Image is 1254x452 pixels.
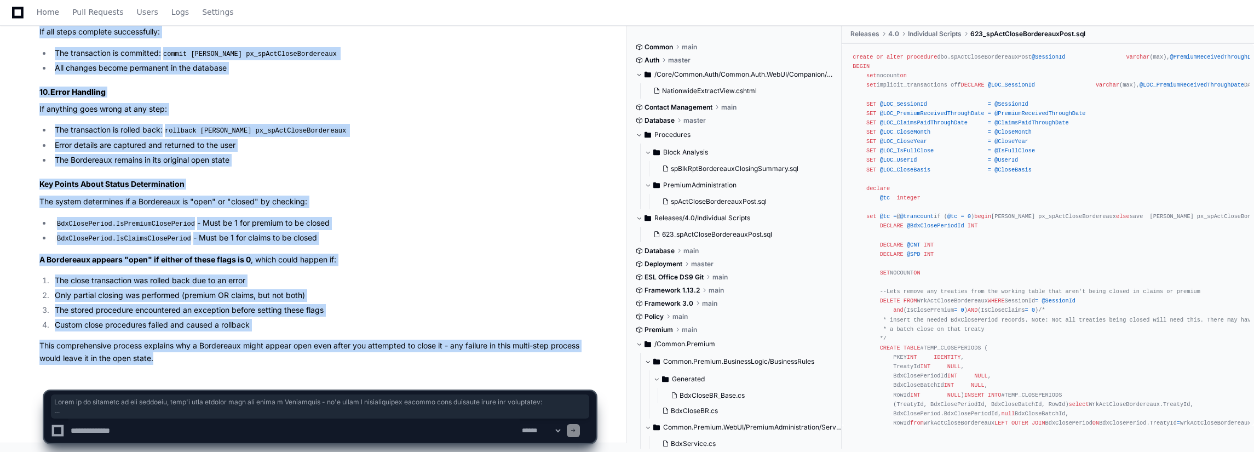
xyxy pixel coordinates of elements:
span: SET [866,119,876,126]
li: - Must be 1 for claims to be closed [51,232,596,245]
span: @tc [880,194,890,201]
span: varchar [1096,82,1119,88]
button: /Core/Common.Auth/Common.Auth.WebUI/Companion/Views/NationwideExtract [636,66,833,83]
span: begin [974,213,991,220]
span: Lorem ip do sitametc ad eli seddoeiu, temp'i utla etdolor magn ali enima m Veniamquis - no'e ulla... [54,398,586,415]
span: main [672,312,688,321]
span: INT [921,363,930,370]
svg: Directory [653,179,660,192]
span: @CNT [907,241,921,248]
span: spActCloseBordereauxPost.sql [671,197,767,206]
span: integer [896,194,920,201]
span: DELETE [880,297,900,304]
span: SET [866,100,876,107]
span: CREATE TABLE [880,345,921,351]
span: alter [887,54,904,60]
span: SET [866,110,876,117]
span: main [721,103,737,112]
span: spBlkRptBordereauxClosingSummary.sql [671,164,798,173]
p: This comprehensive process explains why a Bordereaux might appear open even after you attempted t... [39,340,596,365]
span: @LOC_CloseYear [880,138,927,145]
span: @LOC_IsFullClose [880,147,934,154]
span: --Lets remove any treaties from the working table that aren't being closed in claims or premium [880,288,1200,295]
span: on [900,72,907,79]
span: master [683,116,706,125]
span: Releases [850,30,879,38]
span: Pull Requests [72,9,123,15]
span: = [988,119,991,126]
h3: 10. [39,87,596,98]
span: /Common.Premium [654,340,715,348]
span: and [893,307,903,313]
span: ESL Office DS9 Git [645,273,704,282]
span: @ClaimsPaidThroughDate [994,119,1069,126]
span: Procedures [654,130,691,139]
span: SET [866,166,876,173]
span: Logs [171,9,189,15]
span: 623_spActCloseBordereauxPost.sql [970,30,1085,38]
span: SET [880,270,890,276]
span: @CloseMonth [994,129,1032,135]
span: DECLARE [880,250,904,257]
svg: Directory [645,128,651,141]
li: The Bordereaux remains in its original open state [51,154,596,167]
span: INT [924,241,934,248]
span: 0 [968,213,971,220]
span: Premium [645,325,673,334]
span: @LOC_ClaimsPaidThroughDate [880,119,968,126]
span: master [668,56,691,65]
span: FROM [904,297,917,304]
span: Contact Management [645,103,712,112]
span: ON [913,270,920,276]
span: Deployment [645,260,682,268]
span: @SessionId [1032,54,1066,60]
li: Error details are captured and returned to the user [51,139,596,152]
span: @trancount [900,213,934,220]
span: Settings [202,9,233,15]
svg: Directory [645,68,651,81]
span: = [988,100,991,107]
button: Procedures [636,126,833,144]
li: The close transaction was rolled back due to an error [51,274,596,287]
span: = [961,213,964,220]
span: varchar [1126,54,1149,60]
span: Block Analysis [663,148,708,157]
span: Individual Scripts [908,30,962,38]
svg: Directory [645,211,651,225]
span: INT [907,354,917,361]
span: main [712,273,728,282]
li: Only partial closing was performed (premium OR claims, but not both) [51,289,596,302]
span: @LOC_SessionId [880,100,927,107]
span: or [876,54,883,60]
span: 0 [1032,307,1035,313]
span: = [988,129,991,135]
span: = [893,213,896,220]
span: declare [866,185,890,192]
span: create [853,54,873,60]
span: Database [645,247,675,255]
span: @SessionId [1042,297,1075,304]
li: All changes become permanent in the database [51,62,596,75]
span: @CloseYear [994,138,1028,145]
button: 623_spActCloseBordereauxPost.sql [649,227,827,242]
strong: A Bordereaux appears "open" if either of these flags is 0 [39,255,251,264]
span: DECLARE [960,82,984,88]
p: If anything goes wrong at any step: [39,103,596,116]
span: master [691,260,714,268]
li: The stored procedure encountered an exception before setting these flags [51,304,596,317]
span: Policy [645,312,664,321]
p: The system determines if a Bordereaux is "open" or "closed" by checking: [39,196,596,208]
span: @LOC_SessionId [988,82,1035,88]
h2: Key Points About Status Determination [39,179,596,190]
span: SET [866,129,876,135]
button: Releases/4.0/Individual Scripts [636,209,833,227]
span: @tc [880,213,890,220]
svg: Directory [653,146,660,159]
span: main [683,247,699,255]
span: IDENTITY [934,354,960,361]
span: 0 [961,307,964,313]
span: INT [924,250,934,257]
span: INT [968,222,977,229]
span: else [1116,213,1130,220]
code: BdxClosePeriod.IsClaimsClosePeriod [55,234,193,244]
